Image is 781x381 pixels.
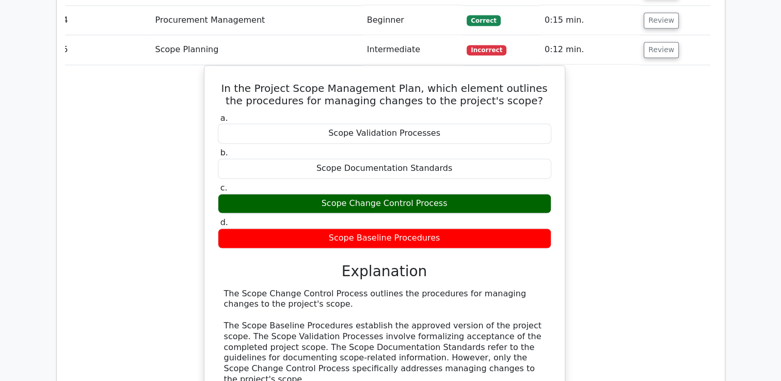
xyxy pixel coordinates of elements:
[218,228,551,248] div: Scope Baseline Procedures
[220,113,228,123] span: a.
[644,42,679,58] button: Review
[644,12,679,28] button: Review
[218,194,551,214] div: Scope Change Control Process
[151,6,363,35] td: Procurement Management
[540,35,640,65] td: 0:12 min.
[467,15,500,25] span: Correct
[363,35,463,65] td: Intermediate
[151,35,363,65] td: Scope Planning
[59,35,151,65] td: 5
[363,6,463,35] td: Beginner
[224,263,545,280] h3: Explanation
[59,6,151,35] td: 4
[220,148,228,157] span: b.
[217,82,552,107] h5: In the Project Scope Management Plan, which element outlines the procedures for managing changes ...
[218,123,551,144] div: Scope Validation Processes
[467,45,506,55] span: Incorrect
[220,183,228,193] span: c.
[540,6,640,35] td: 0:15 min.
[218,158,551,179] div: Scope Documentation Standards
[220,217,228,227] span: d.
